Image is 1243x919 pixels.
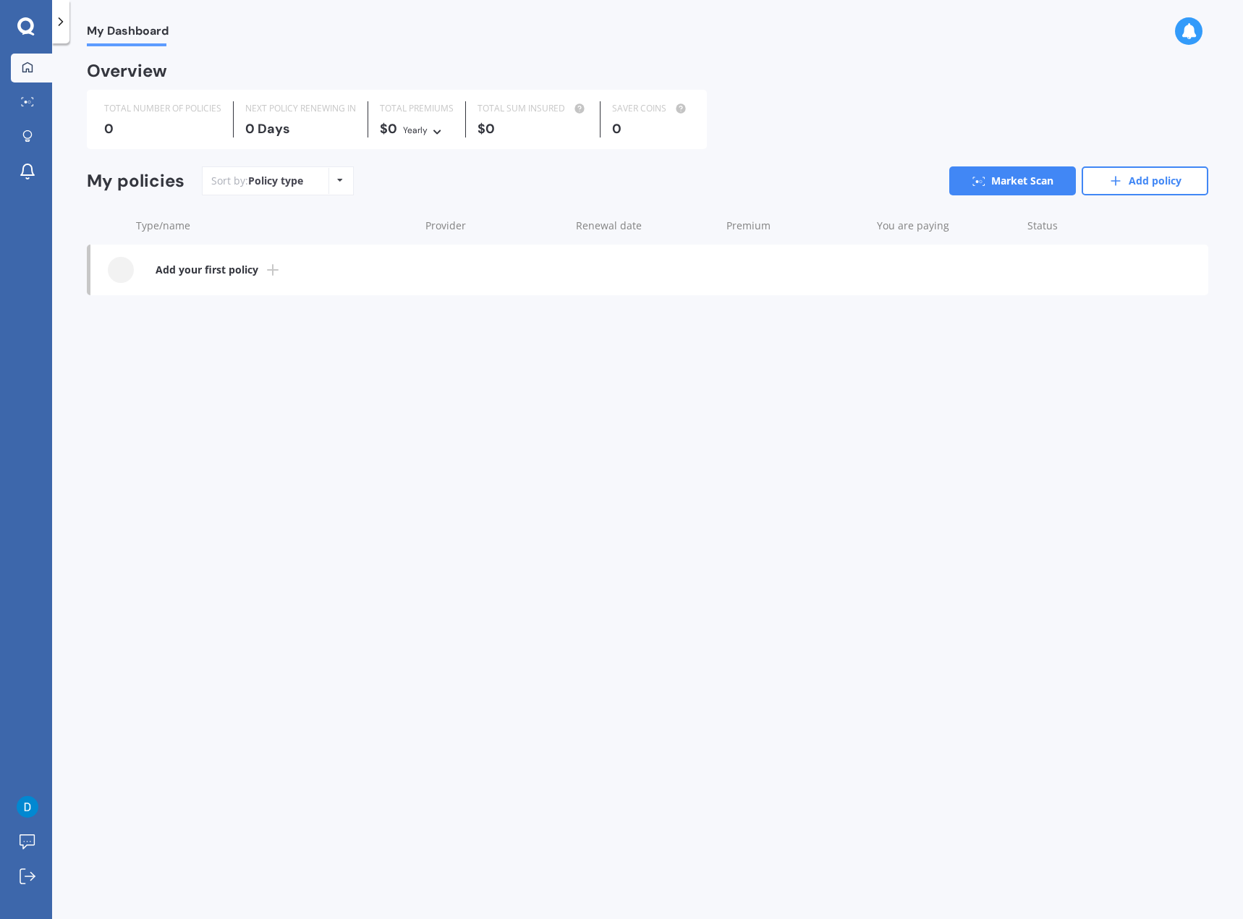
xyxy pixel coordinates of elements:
div: Overview [87,64,167,78]
span: My Dashboard [87,24,169,43]
div: TOTAL SUM INSURED [478,101,588,116]
div: 0 Days [245,122,356,136]
div: Provider [425,219,564,233]
div: Renewal date [576,219,715,233]
div: TOTAL PREMIUMS [380,101,454,116]
img: ACg8ocIKwhC5UrFBp_bxy2zXQBnciMGElx3c_ArTo8vWvRXRFs8sqA=s96-c [17,796,38,818]
div: $0 [478,122,588,136]
a: Market Scan [949,166,1076,195]
div: TOTAL NUMBER OF POLICIES [104,101,221,116]
div: Premium [726,219,865,233]
div: You are paying [877,219,1016,233]
div: Type/name [136,219,414,233]
div: 0 [104,122,221,136]
div: $0 [380,122,454,137]
div: SAVER COINS [612,101,690,116]
div: Sort by: [211,174,303,188]
div: 0 [612,122,690,136]
div: My policies [87,171,184,192]
a: Add your first policy [90,245,1208,295]
b: Add your first policy [156,263,258,277]
a: Add policy [1082,166,1208,195]
div: NEXT POLICY RENEWING IN [245,101,356,116]
div: Policy type [248,174,303,188]
div: Status [1027,219,1136,233]
div: Yearly [403,123,428,137]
